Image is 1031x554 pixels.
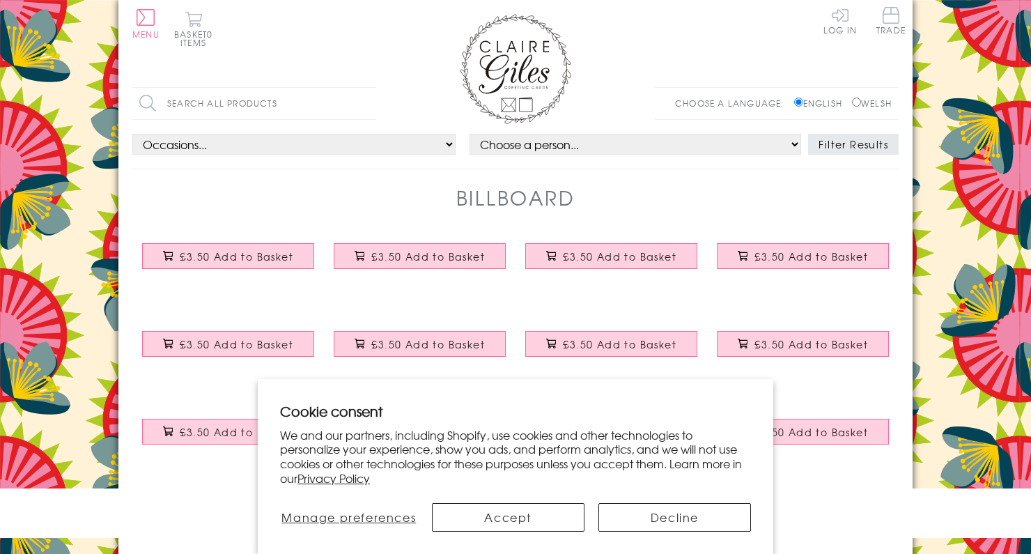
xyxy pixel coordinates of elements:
a: Privacy Policy [297,470,370,486]
span: £3.50 Add to Basket [180,425,293,439]
button: £3.50 Add to Basket [142,331,315,357]
a: Birthday Card, Wishing you a Happy Birthday, Block letters, with gold foil £3.50 Add to Basket [515,233,707,293]
span: £3.50 Add to Basket [563,337,676,351]
a: Birthday Card, Happy Birthday, Rainbow colours, with gold foil £3.50 Add to Basket [324,233,515,293]
button: Decline [598,503,751,532]
button: £3.50 Add to Basket [717,243,890,269]
span: £3.50 Add to Basket [371,249,485,263]
span: £3.50 Add to Basket [754,337,868,351]
input: Search all products [132,88,376,119]
span: £3.50 Add to Basket [754,425,868,439]
label: English [794,97,849,109]
a: Birthday Card, Happy Birthday, Pink background and stars, with gold foil £3.50 Add to Basket [707,233,899,293]
a: Birthday Card, Scattered letters with stars and gold foil £3.50 Add to Basket [324,321,515,380]
button: £3.50 Add to Basket [717,419,890,445]
button: Filter Results [808,134,899,155]
a: Trade [876,7,906,37]
a: New Baby Card, Red on yellow background with stars and gold foil £3.50 Add to Basket [707,408,899,468]
p: Choose a language: [675,97,791,109]
a: Good Luck Card, Rainbow stencil letters, with gold foil £3.50 Add to Basket [707,321,899,380]
h2: Cookie consent [280,401,751,421]
button: £3.50 Add to Basket [142,243,315,269]
button: Basket0 items [174,11,212,47]
a: Birthday Card, Happy Birthday to you, Block of letters, with gold foil £3.50 Add to Basket [132,321,324,380]
h1: Billboard [456,183,575,212]
span: £3.50 Add to Basket [563,249,676,263]
a: Log In [823,7,857,34]
input: English [794,98,803,107]
span: £3.50 Add to Basket [180,337,293,351]
span: 0 items [180,28,212,49]
span: £3.50 Add to Basket [754,249,868,263]
button: £3.50 Add to Basket [525,243,698,269]
span: Trade [876,7,906,34]
input: Welsh [852,98,861,107]
a: Get Well Card, Rainbow block letters and stars, with gold foil £3.50 Add to Basket [515,321,707,380]
button: £3.50 Add to Basket [525,331,698,357]
button: £3.50 Add to Basket [334,243,506,269]
a: Congratulations Card, In circles with stars and gold foil £3.50 Add to Basket [132,408,324,468]
span: £3.50 Add to Basket [180,249,293,263]
button: £3.50 Add to Basket [142,419,315,445]
span: Menu [132,28,160,40]
a: Birthday Card, Happy Birthday to You, Rainbow colours, with gold foil £3.50 Add to Basket [132,233,324,293]
img: Claire Giles Greetings Cards [460,14,571,124]
label: Welsh [852,97,892,109]
span: Manage preferences [281,509,416,525]
button: £3.50 Add to Basket [334,331,506,357]
button: Manage preferences [280,503,418,532]
input: Search [362,88,376,119]
p: We and our partners, including Shopify, use cookies and other technologies to personalize your ex... [280,428,751,486]
button: Accept [432,503,584,532]
span: £3.50 Add to Basket [371,337,485,351]
button: £3.50 Add to Basket [717,331,890,357]
button: Menu [132,9,160,38]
